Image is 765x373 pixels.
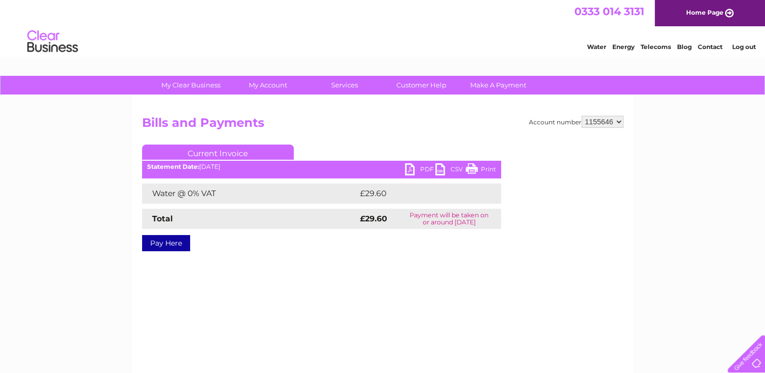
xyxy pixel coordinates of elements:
a: 0333 014 3131 [574,5,644,18]
div: [DATE] [142,163,501,170]
td: Water @ 0% VAT [142,183,357,204]
strong: £29.60 [360,214,387,223]
a: Log out [732,43,755,51]
a: Contact [698,43,723,51]
a: Blog [677,43,692,51]
img: logo.png [27,26,78,57]
a: My Clear Business [149,76,233,95]
a: Energy [612,43,635,51]
td: Payment will be taken on or around [DATE] [397,209,501,229]
a: Services [303,76,386,95]
a: CSV [435,163,466,178]
a: Telecoms [641,43,671,51]
a: Water [587,43,606,51]
h2: Bills and Payments [142,116,623,135]
strong: Total [152,214,173,223]
div: Clear Business is a trading name of Verastar Limited (registered in [GEOGRAPHIC_DATA] No. 3667643... [144,6,622,49]
a: Current Invoice [142,145,294,160]
a: Print [466,163,496,178]
div: Account number [529,116,623,128]
td: £29.60 [357,183,481,204]
a: My Account [226,76,309,95]
a: PDF [405,163,435,178]
a: Customer Help [380,76,463,95]
a: Pay Here [142,235,190,251]
a: Make A Payment [457,76,540,95]
b: Statement Date: [147,163,199,170]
